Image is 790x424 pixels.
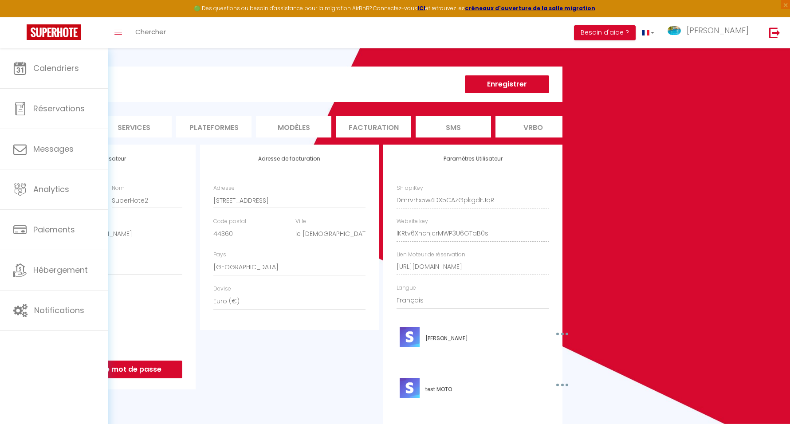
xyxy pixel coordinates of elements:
[397,251,465,259] label: Lien Moteur de réservation
[397,284,416,292] label: Langue
[16,67,562,102] h3: INFORMATION
[34,305,84,316] span: Notifications
[397,217,428,226] label: Website key
[400,378,420,398] img: stripe-logo.jpeg
[336,116,411,137] li: Facturation
[495,116,571,137] li: Vrbo
[416,116,491,137] li: SMS
[295,217,306,226] label: Ville
[425,327,536,335] p: Intégration Stripe - 291157397
[33,143,74,154] span: Messages
[397,156,549,162] h4: Paramètres Utilisateur
[33,184,69,195] span: Analytics
[135,27,166,36] span: Chercher
[574,25,636,40] button: Besoin d'aide ?
[425,334,468,342] span: [PERSON_NAME]
[397,184,423,192] label: SH apiKey
[33,63,79,74] span: Calendriers
[213,156,366,162] h4: Adresse de facturation
[213,285,231,293] label: Devise
[213,217,246,226] label: Code postal
[465,4,595,12] a: créneaux d'ouverture de la salle migration
[668,26,681,35] img: ...
[425,385,452,393] span: test MOTO
[417,4,425,12] a: ICI
[769,27,780,38] img: logout
[176,116,252,137] li: Plateformes
[425,378,536,386] p: Intégration Stripe - 882025177
[33,103,85,114] span: Réservations
[256,116,331,137] li: MODÈLES
[129,17,173,48] a: Chercher
[27,24,81,40] img: Super Booking
[33,224,75,235] span: Paiements
[213,184,235,192] label: Adresse
[112,184,125,192] label: Nom
[465,75,549,93] button: Enregistrer
[400,327,420,347] img: stripe-logo.jpeg
[96,116,172,137] li: Services
[213,251,226,259] label: Pays
[661,17,760,48] a: ... [PERSON_NAME]
[687,25,749,36] span: [PERSON_NAME]
[33,264,88,275] span: Hébergement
